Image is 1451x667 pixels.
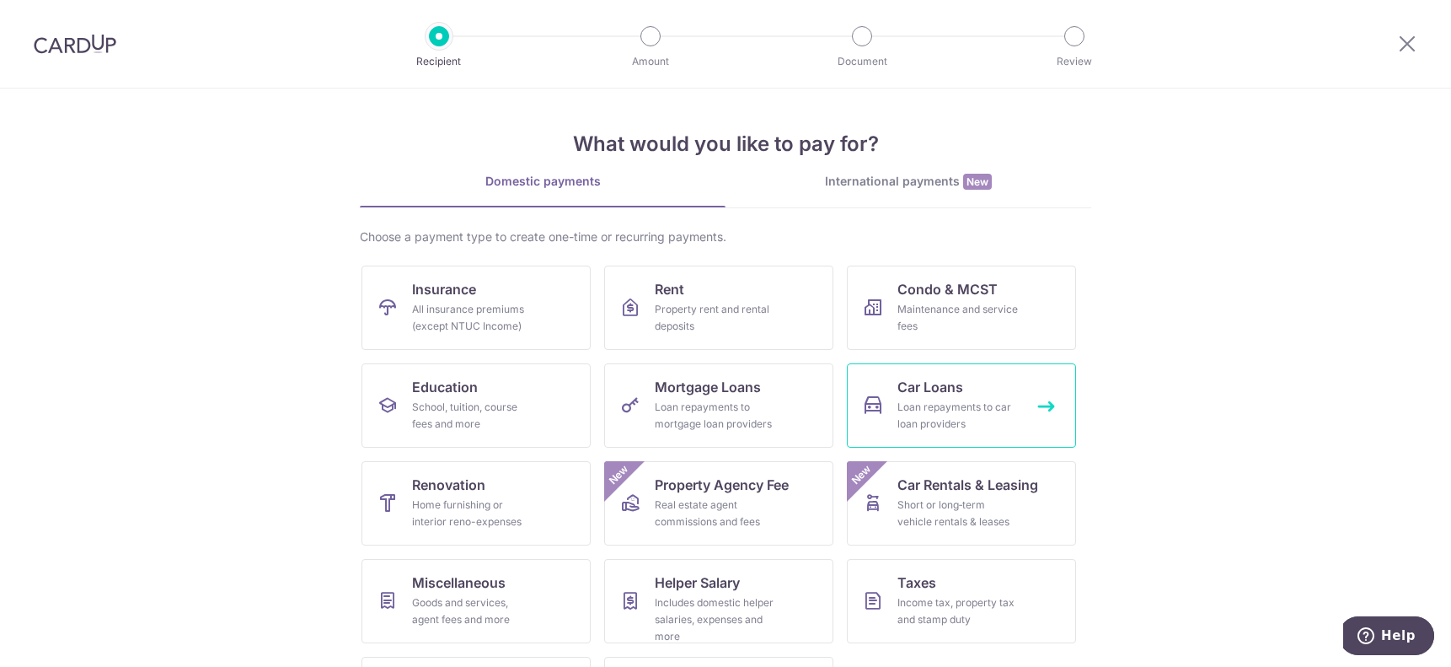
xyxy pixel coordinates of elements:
span: Property Agency Fee [655,475,789,495]
div: Real estate agent commissions and fees [655,497,776,530]
div: Home furnishing or interior reno-expenses [412,497,533,530]
span: Help [38,12,72,27]
h4: What would you like to pay for? [360,129,1091,159]
div: Maintenance and service fees [897,301,1019,335]
span: Rent [655,279,684,299]
a: MiscellaneousGoods and services, agent fees and more [361,559,591,643]
a: InsuranceAll insurance premiums (except NTUC Income) [361,266,591,350]
div: School, tuition, course fees and more [412,399,533,433]
img: CardUp [34,34,116,54]
iframe: Opens a widget where you can find more information [1343,616,1434,659]
span: Renovation [412,475,485,495]
div: Includes domestic helper salaries, expenses and more [655,594,776,645]
div: Choose a payment type to create one-time or recurring payments. [360,229,1091,245]
span: Condo & MCST [897,279,998,299]
a: RentProperty rent and rental deposits [604,266,833,350]
a: Car LoansLoan repayments to car loan providers [847,363,1076,448]
div: Short or long‑term vehicle rentals & leases [897,497,1019,530]
div: All insurance premiums (except NTUC Income) [412,301,533,335]
span: Mortgage Loans [655,377,761,397]
span: Car Loans [897,377,963,397]
div: Loan repayments to mortgage loan providers [655,399,776,433]
span: Education [412,377,478,397]
span: Helper Salary [655,573,740,593]
p: Amount [588,53,713,70]
a: TaxesIncome tax, property tax and stamp duty [847,559,1076,643]
span: Taxes [897,573,936,593]
a: Car Rentals & LeasingShort or long‑term vehicle rentals & leasesNew [847,461,1076,546]
a: EducationSchool, tuition, course fees and more [361,363,591,448]
div: Goods and services, agent fees and more [412,594,533,628]
a: RenovationHome furnishing or interior reno-expenses [361,461,591,546]
span: New [605,461,633,489]
p: Review [1012,53,1137,70]
p: Document [800,53,924,70]
div: Income tax, property tax and stamp duty [897,594,1019,628]
p: Recipient [377,53,501,70]
span: Car Rentals & Leasing [897,475,1038,495]
span: New [963,174,992,190]
a: Property Agency FeeReal estate agent commissions and feesNew [604,461,833,546]
a: Helper SalaryIncludes domestic helper salaries, expenses and more [604,559,833,643]
div: Loan repayments to car loan providers [897,399,1019,433]
div: Property rent and rental deposits [655,301,776,335]
div: Domestic payments [360,173,725,190]
span: Insurance [412,279,476,299]
a: Mortgage LoansLoan repayments to mortgage loan providers [604,363,833,448]
span: Miscellaneous [412,573,506,593]
div: International payments [725,173,1091,191]
span: New [848,461,875,489]
a: Condo & MCSTMaintenance and service fees [847,266,1076,350]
